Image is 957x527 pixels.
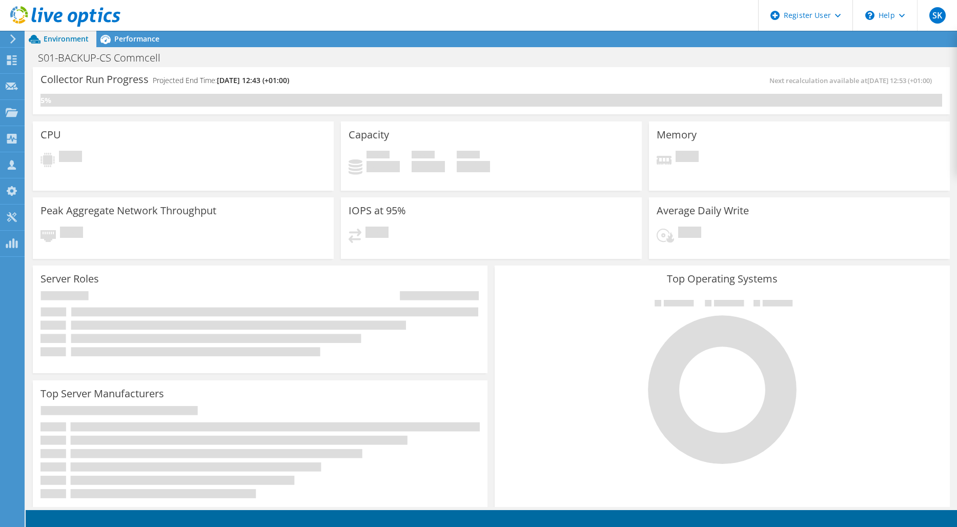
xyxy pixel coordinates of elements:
h3: Capacity [349,129,389,140]
h3: Server Roles [40,273,99,285]
span: Next recalculation available at [769,76,937,85]
h3: Top Server Manufacturers [40,388,164,399]
span: Free [412,151,435,161]
h4: 0 GiB [412,161,445,172]
span: SK [929,7,946,24]
h3: Average Daily Write [657,205,749,216]
span: Total [457,151,480,161]
h3: Top Operating Systems [502,273,942,285]
h3: Memory [657,129,697,140]
h3: CPU [40,129,61,140]
h1: S01-BACKUP-CS Commcell [33,52,176,64]
h3: Peak Aggregate Network Throughput [40,205,216,216]
span: Environment [44,34,89,44]
span: Pending [365,227,389,240]
span: Performance [114,34,159,44]
h3: IOPS at 95% [349,205,406,216]
span: [DATE] 12:53 (+01:00) [867,76,932,85]
span: Used [366,151,390,161]
span: Pending [59,151,82,165]
h4: 0 GiB [366,161,400,172]
h4: Projected End Time: [153,75,289,86]
h4: 0 GiB [457,161,490,172]
span: Pending [60,227,83,240]
span: [DATE] 12:43 (+01:00) [217,75,289,85]
span: Pending [676,151,699,165]
svg: \n [865,11,874,20]
span: Pending [678,227,701,240]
